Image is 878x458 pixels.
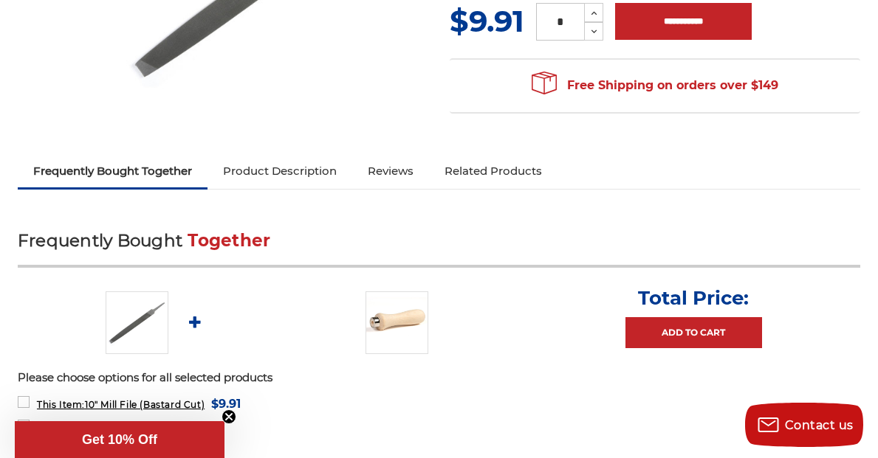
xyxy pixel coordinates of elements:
[532,71,778,100] span: Free Shipping on orders over $149
[188,417,220,437] span: $5.29
[106,291,168,354] img: 10" Mill File Bastard Cut
[211,394,241,414] span: $9.91
[208,155,352,187] a: Product Description
[18,155,208,187] a: Frequently Bought Together
[18,230,182,251] span: Frequently Bought
[18,369,860,386] p: Please choose options for all selected products
[450,3,524,39] span: $9.91
[188,230,270,251] span: Together
[429,155,558,187] a: Related Products
[638,286,749,310] p: Total Price:
[37,399,205,410] span: 10" Mill File (Bastard Cut)
[352,155,429,187] a: Reviews
[785,418,854,432] span: Contact us
[745,403,863,447] button: Contact us
[625,317,762,348] a: Add to Cart
[15,421,224,458] div: Get 10% OffClose teaser
[37,399,85,410] strong: This Item:
[222,409,236,424] button: Close teaser
[82,432,157,447] span: Get 10% Off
